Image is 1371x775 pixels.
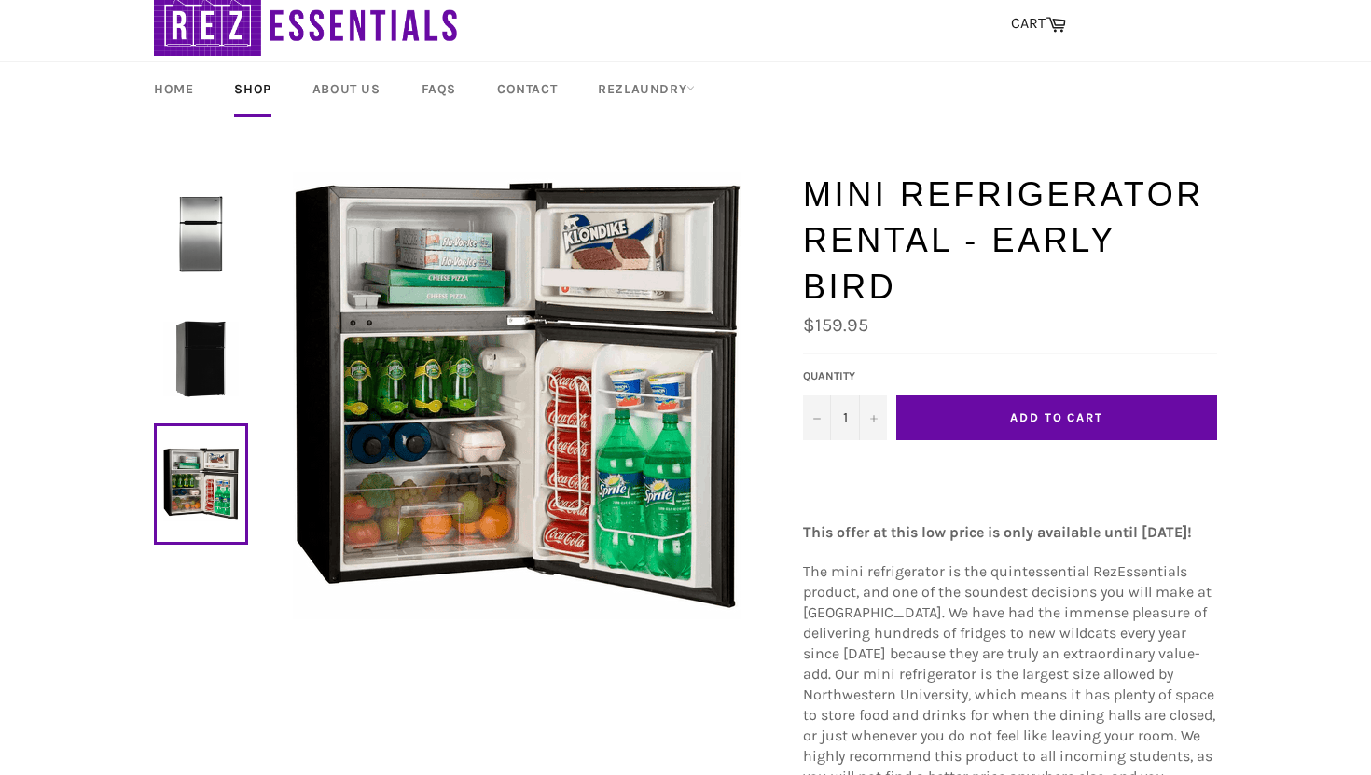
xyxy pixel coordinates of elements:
[1002,5,1075,44] a: CART
[294,62,399,117] a: About Us
[859,395,887,440] button: Increase quantity
[579,62,713,117] a: RezLaundry
[896,395,1217,440] button: Add to Cart
[803,368,887,384] label: Quantity
[163,321,239,396] img: Mini Refrigerator Rental - Early Bird
[1010,410,1103,424] span: Add to Cart
[215,62,289,117] a: Shop
[403,62,475,117] a: FAQs
[803,172,1217,311] h1: Mini Refrigerator Rental - Early Bird
[803,314,868,336] span: $159.95
[803,395,831,440] button: Decrease quantity
[135,62,212,117] a: Home
[478,62,575,117] a: Contact
[803,523,1192,541] strong: This offer at this low price is only available until [DATE]!
[293,172,741,619] img: Mini Refrigerator Rental - Early Bird
[163,196,239,271] img: Mini Refrigerator Rental - Early Bird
